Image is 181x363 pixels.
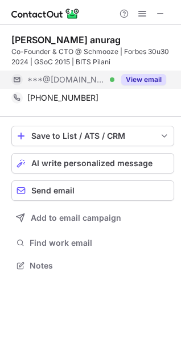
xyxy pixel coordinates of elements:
[31,131,154,141] div: Save to List / ATS / CRM
[11,208,174,228] button: Add to email campaign
[11,126,174,146] button: save-profile-one-click
[31,213,121,222] span: Add to email campaign
[11,7,80,20] img: ContactOut v5.3.10
[11,180,174,201] button: Send email
[30,238,170,248] span: Find work email
[11,34,121,46] div: [PERSON_NAME] anurag
[31,159,153,168] span: AI write personalized message
[31,186,75,195] span: Send email
[30,261,170,271] span: Notes
[11,47,174,67] div: Co-Founder & CTO @ Schmooze | Forbes 30u30 2024 | GSoC 2015 | BITS Pilani
[121,74,166,85] button: Reveal Button
[11,235,174,251] button: Find work email
[11,258,174,274] button: Notes
[11,153,174,174] button: AI write personalized message
[27,93,98,103] span: [PHONE_NUMBER]
[27,75,106,85] span: ***@[DOMAIN_NAME]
